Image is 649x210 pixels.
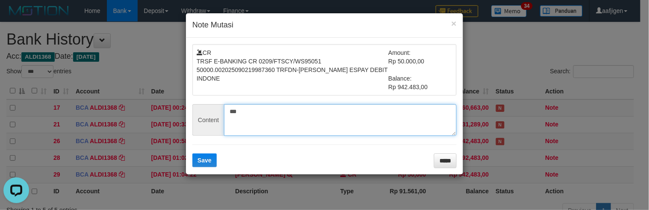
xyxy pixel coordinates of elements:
[192,153,217,167] button: Save
[451,19,457,28] button: ×
[3,3,29,29] button: Open LiveChat chat widget
[197,48,389,91] td: CR TRSF E-BANKING CR 0209/FTSCY/WS95051 50000.002025090219987360 TRFDN-[PERSON_NAME] ESPAY DEBIT ...
[198,157,212,164] span: Save
[192,20,457,31] h4: Note Mutasi
[192,104,224,136] span: Content
[389,48,453,91] td: Amount: Rp 50.000,00 Balance: Rp 942.483,00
